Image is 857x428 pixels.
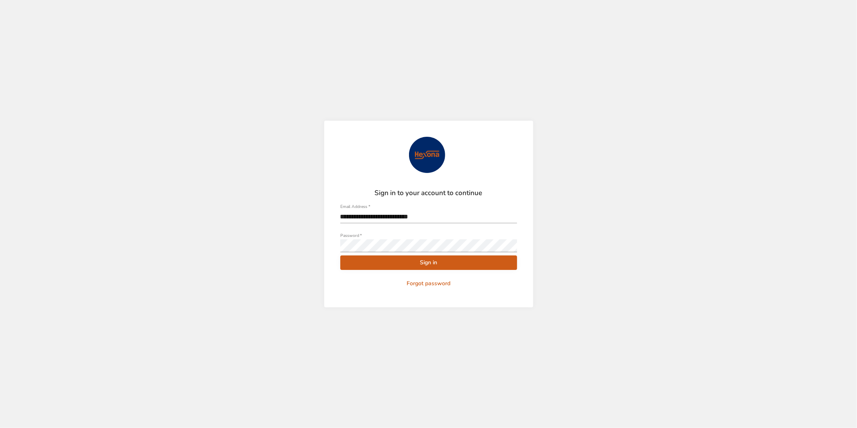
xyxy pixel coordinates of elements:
img: Avatar [409,137,445,173]
label: Password [340,233,362,238]
label: Email Address [340,204,370,209]
button: Forgot password [340,276,517,291]
h2: Sign in to your account to continue [340,189,517,197]
span: Forgot password [344,279,514,289]
button: Sign in [340,255,517,270]
span: Sign in [347,258,511,268]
